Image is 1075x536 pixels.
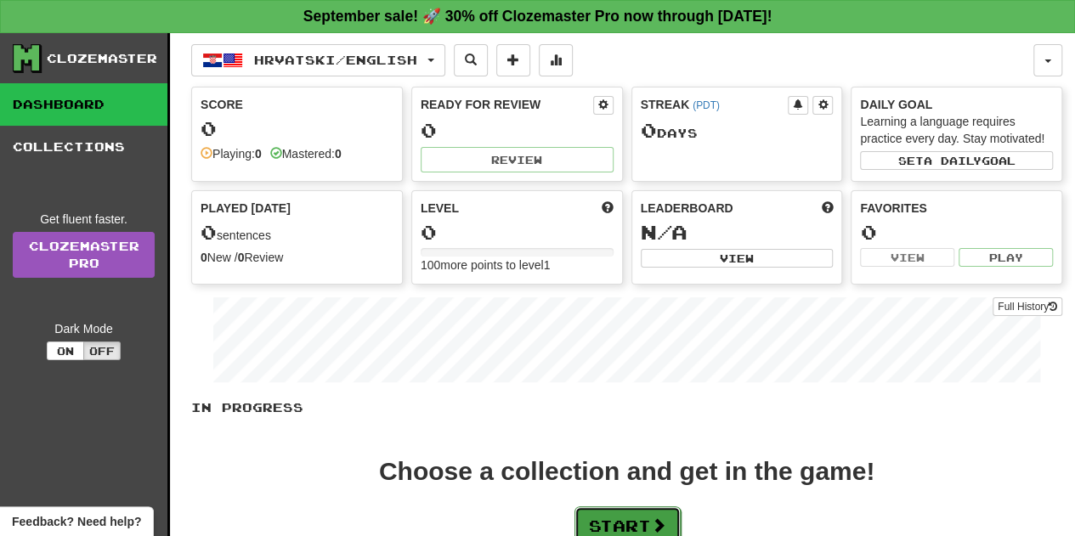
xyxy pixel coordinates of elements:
[255,147,262,161] strong: 0
[47,50,157,67] div: Clozemaster
[641,200,733,217] span: Leaderboard
[303,8,772,25] strong: September sale! 🚀 30% off Clozemaster Pro now through [DATE]!
[641,96,789,113] div: Streak
[201,145,262,162] div: Playing:
[13,232,155,278] a: ClozemasterPro
[421,120,614,141] div: 0
[959,248,1053,267] button: Play
[860,248,954,267] button: View
[12,513,141,530] span: Open feedback widget
[496,44,530,76] button: Add sentence to collection
[421,222,614,243] div: 0
[421,96,593,113] div: Ready for Review
[201,222,393,244] div: sentences
[641,249,834,268] button: View
[83,341,121,360] button: Off
[860,151,1053,170] button: Seta dailygoal
[191,399,1062,416] p: In Progress
[860,96,1053,113] div: Daily Goal
[860,222,1053,243] div: 0
[860,200,1053,217] div: Favorites
[47,341,84,360] button: On
[13,320,155,337] div: Dark Mode
[191,44,445,76] button: Hrvatski/English
[201,118,393,139] div: 0
[254,53,417,67] span: Hrvatski / English
[270,145,342,162] div: Mastered:
[201,220,217,244] span: 0
[13,211,155,228] div: Get fluent faster.
[201,251,207,264] strong: 0
[993,297,1062,316] button: Full History
[602,200,614,217] span: Score more points to level up
[421,147,614,172] button: Review
[238,251,245,264] strong: 0
[335,147,342,161] strong: 0
[379,459,874,484] div: Choose a collection and get in the game!
[539,44,573,76] button: More stats
[201,200,291,217] span: Played [DATE]
[201,96,393,113] div: Score
[421,257,614,274] div: 100 more points to level 1
[693,99,720,111] a: (PDT)
[821,200,833,217] span: This week in points, UTC
[421,200,459,217] span: Level
[641,118,657,142] span: 0
[860,113,1053,147] div: Learning a language requires practice every day. Stay motivated!
[924,155,982,166] span: a daily
[641,120,834,142] div: Day s
[641,220,687,244] span: N/A
[454,44,488,76] button: Search sentences
[201,249,393,266] div: New / Review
